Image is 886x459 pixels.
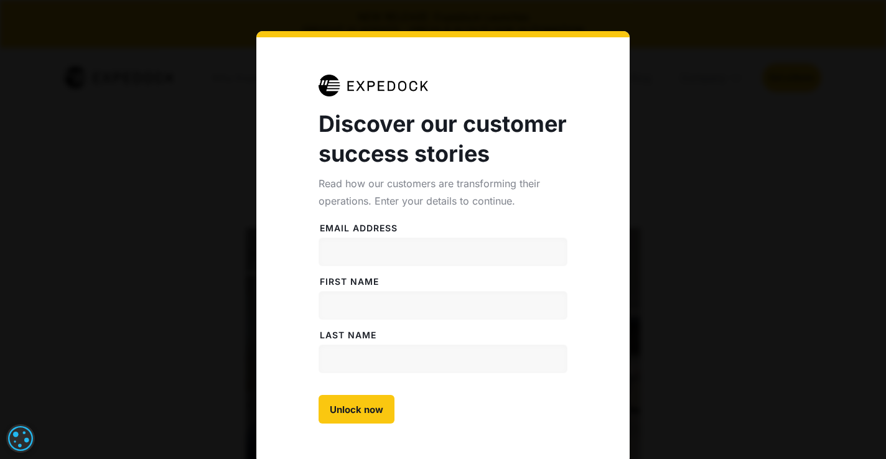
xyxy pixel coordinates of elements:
strong: Discover our customer success stories [319,110,567,167]
form: Case Studies Form [319,210,567,424]
label: LAST NAME [319,329,567,341]
label: Email address [319,222,567,234]
input: Unlock now [319,395,394,424]
label: FiRST NAME [319,276,567,288]
div: Read how our customers are transforming their operations. Enter your details to continue. [319,175,567,210]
